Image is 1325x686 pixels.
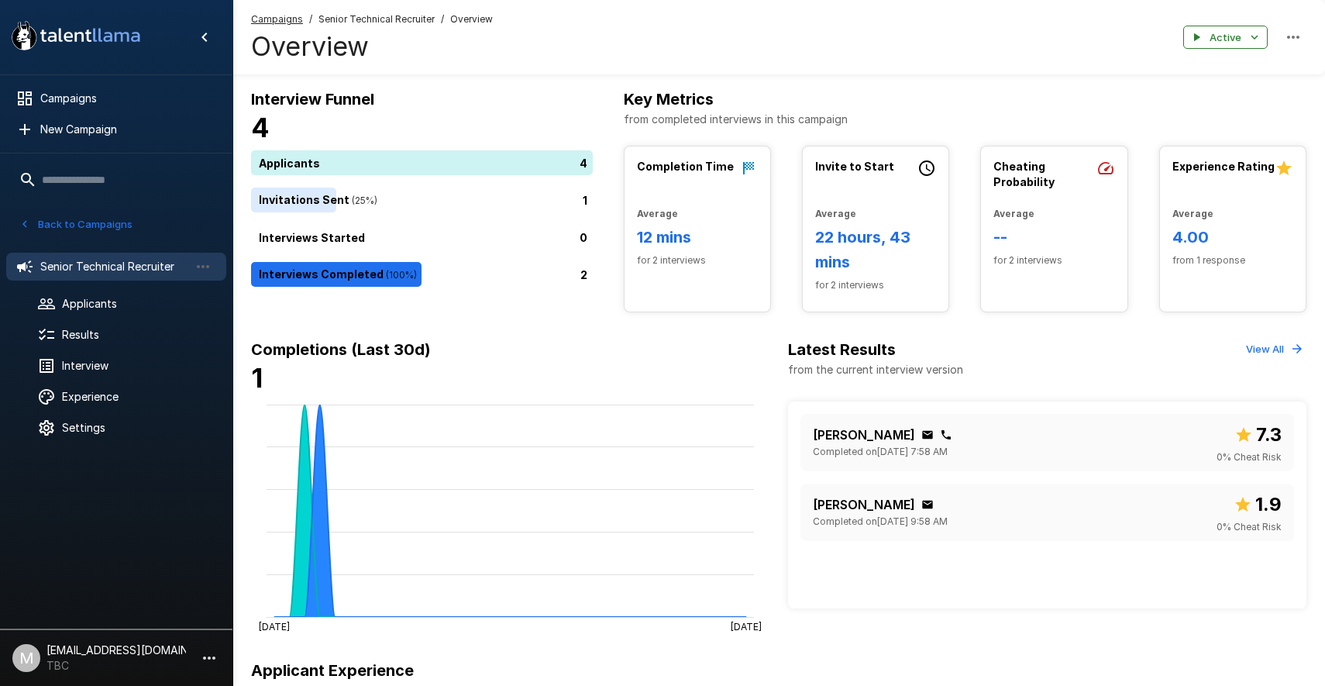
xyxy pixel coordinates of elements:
span: / [441,12,444,27]
span: 0 % Cheat Risk [1217,519,1282,535]
div: Click to copy [921,498,934,511]
span: Overall score out of 10 [1234,420,1282,450]
span: from 1 response [1172,253,1293,268]
span: Completed on [DATE] 9:58 AM [813,514,948,529]
span: Overall score out of 10 [1234,490,1282,519]
b: 1.9 [1255,493,1282,515]
b: Invite to Start [815,160,894,173]
h6: -- [993,225,1114,250]
button: View All [1242,337,1306,361]
p: from completed interviews in this campaign [624,112,1306,127]
b: Average [993,208,1034,219]
b: Experience Rating [1172,160,1275,173]
span: Overview [450,12,493,27]
span: for 2 interviews [815,278,936,293]
u: Campaigns [251,13,303,25]
b: Average [815,208,856,219]
b: 4 [251,112,270,143]
b: 1 [251,362,263,394]
h6: 12 mins [637,225,758,250]
span: Completed on [DATE] 7:58 AM [813,444,948,460]
p: 4 [580,155,587,171]
p: 0 [580,229,587,246]
b: Average [637,208,678,219]
div: Click to copy [940,429,952,441]
b: Key Metrics [624,90,714,109]
tspan: [DATE] [259,620,290,632]
h4: Overview [251,30,493,63]
p: 2 [580,267,587,283]
b: Interview Funnel [251,90,374,109]
b: 7.3 [1256,423,1282,446]
tspan: [DATE] [731,620,762,632]
b: Completions (Last 30d) [251,340,431,359]
b: Completion Time [637,160,734,173]
p: [PERSON_NAME] [813,426,915,444]
span: for 2 interviews [993,253,1114,268]
h6: 4.00 [1172,225,1293,250]
button: Active [1183,26,1268,50]
p: [PERSON_NAME] [813,495,915,514]
p: 1 [583,192,587,209]
b: Applicant Experience [251,661,414,680]
span: 0 % Cheat Risk [1217,450,1282,465]
span: Senior Technical Recruiter [318,12,435,27]
b: Latest Results [788,340,896,359]
span: for 2 interviews [637,253,758,268]
b: Average [1172,208,1213,219]
b: Cheating Probability [993,160,1055,188]
div: Click to copy [921,429,934,441]
p: from the current interview version [788,362,963,377]
h6: 22 hours, 43 mins [815,225,936,274]
span: / [309,12,312,27]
